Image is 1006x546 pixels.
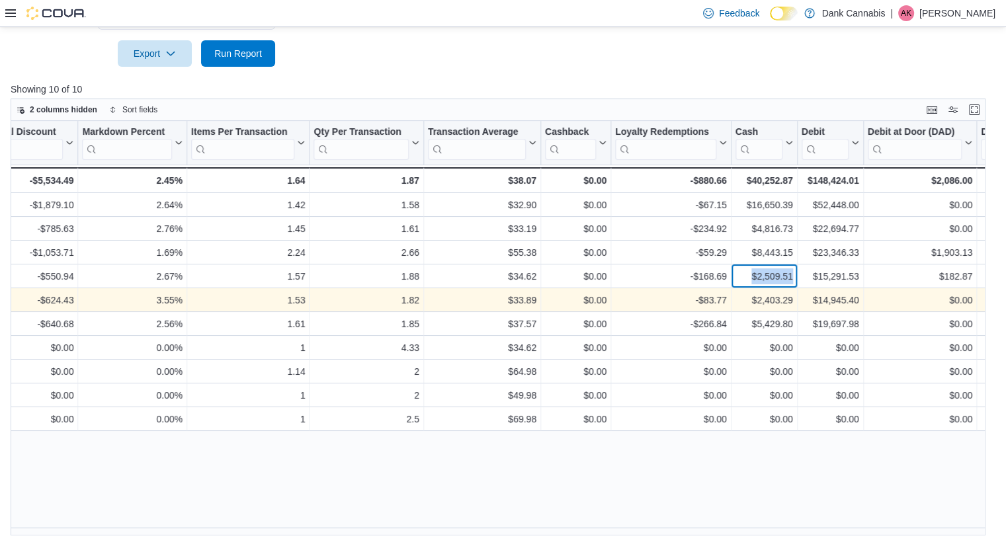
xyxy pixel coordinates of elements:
[545,364,607,379] div: $0.00
[122,104,157,115] span: Sort fields
[191,126,295,139] div: Items Per Transaction
[545,340,607,356] div: $0.00
[868,340,972,356] div: $0.00
[191,221,306,237] div: 1.45
[191,364,306,379] div: 1.14
[735,126,793,160] button: Cash
[82,245,182,260] div: 1.69%
[82,292,182,308] div: 3.55%
[615,126,727,160] button: Loyalty Redemptions
[821,5,885,21] p: Dank Cannabis
[898,5,914,21] div: Arshi Kalkat
[868,292,972,308] div: $0.00
[314,245,419,260] div: 2.66
[868,197,972,213] div: $0.00
[82,268,182,284] div: 2.67%
[735,340,793,356] div: $0.00
[735,245,793,260] div: $8,443.15
[890,5,893,21] p: |
[719,7,759,20] span: Feedback
[428,268,536,284] div: $34.62
[428,197,536,213] div: $32.90
[802,126,859,160] button: Debit
[428,292,536,308] div: $33.89
[802,245,859,260] div: $23,346.33
[545,292,607,308] div: $0.00
[545,245,607,260] div: $0.00
[191,126,306,160] button: Items Per Transaction
[428,387,536,403] div: $49.98
[615,316,727,332] div: -$266.84
[868,268,972,284] div: $182.87
[868,364,972,379] div: $0.00
[314,197,419,213] div: 1.58
[966,102,982,118] button: Enter fullscreen
[201,40,275,67] button: Run Report
[802,197,859,213] div: $52,448.00
[615,221,727,237] div: -$234.92
[104,102,163,118] button: Sort fields
[615,387,727,403] div: $0.00
[615,173,727,188] div: -$880.66
[868,387,972,403] div: $0.00
[191,316,306,332] div: 1.61
[901,5,911,21] span: AK
[314,126,408,139] div: Qty Per Transaction
[314,221,419,237] div: 1.61
[802,292,859,308] div: $14,945.40
[314,387,419,403] div: 2
[545,173,607,188] div: $0.00
[82,340,182,356] div: 0.00%
[802,173,859,188] div: $148,424.01
[191,197,306,213] div: 1.42
[735,411,793,427] div: $0.00
[126,40,184,67] span: Export
[545,387,607,403] div: $0.00
[314,268,419,284] div: 1.88
[314,316,419,332] div: 1.85
[868,221,972,237] div: $0.00
[30,104,97,115] span: 2 columns hidden
[82,364,182,379] div: 0.00%
[615,245,727,260] div: -$59.29
[191,245,306,260] div: 2.24
[545,268,607,284] div: $0.00
[545,126,607,160] button: Cashback
[428,411,536,427] div: $69.98
[314,173,419,188] div: 1.87
[615,364,727,379] div: $0.00
[118,40,192,67] button: Export
[802,364,859,379] div: $0.00
[191,411,306,427] div: 1
[735,387,793,403] div: $0.00
[802,316,859,332] div: $19,697.98
[191,126,295,160] div: Items Per Transaction
[735,268,793,284] div: $2,509.51
[545,126,596,160] div: Cashback
[314,292,419,308] div: 1.82
[545,126,596,139] div: Cashback
[428,126,536,160] button: Transaction Average
[868,173,972,188] div: $2,086.00
[735,364,793,379] div: $0.00
[545,221,607,237] div: $0.00
[735,197,793,213] div: $16,650.39
[868,411,972,427] div: $0.00
[802,340,859,356] div: $0.00
[735,221,793,237] div: $4,816.73
[802,411,859,427] div: $0.00
[26,7,86,20] img: Cova
[735,126,782,160] div: Cash
[868,316,972,332] div: $0.00
[615,126,716,139] div: Loyalty Redemptions
[82,316,182,332] div: 2.56%
[11,83,995,96] p: Showing 10 of 10
[428,340,536,356] div: $34.62
[802,387,859,403] div: $0.00
[924,102,940,118] button: Keyboard shortcuts
[615,292,727,308] div: -$83.77
[615,340,727,356] div: $0.00
[191,340,306,356] div: 1
[191,268,306,284] div: 1.57
[428,245,536,260] div: $55.38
